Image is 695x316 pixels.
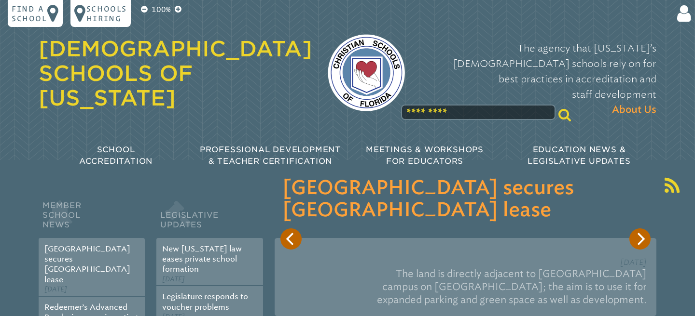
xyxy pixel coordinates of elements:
[156,198,263,238] h2: Legislative Updates
[39,198,145,238] h2: Member School News
[86,4,127,23] p: Schools Hiring
[150,4,173,15] p: 100%
[284,263,647,310] p: The land is directly adjacent to [GEOGRAPHIC_DATA] campus on [GEOGRAPHIC_DATA]; the aim is to use...
[12,4,47,23] p: Find a school
[420,40,656,118] p: The agency that [US_STATE]’s [DEMOGRAPHIC_DATA] schools rely on for best practices in accreditati...
[79,145,153,166] span: School Accreditation
[612,102,656,118] span: About Us
[44,244,130,284] a: [GEOGRAPHIC_DATA] secures [GEOGRAPHIC_DATA] lease
[162,244,242,274] a: New [US_STATE] law eases private school formation
[282,177,649,222] h3: [GEOGRAPHIC_DATA] secures [GEOGRAPHIC_DATA] lease
[39,36,312,110] a: [DEMOGRAPHIC_DATA] Schools of [US_STATE]
[162,292,248,311] a: Legislature responds to voucher problems
[200,145,341,166] span: Professional Development & Teacher Certification
[629,228,651,250] button: Next
[620,258,647,267] span: [DATE]
[162,275,185,283] span: [DATE]
[366,145,484,166] span: Meetings & Workshops for Educators
[280,228,302,250] button: Previous
[528,145,630,166] span: Education News & Legislative Updates
[44,285,67,293] span: [DATE]
[328,34,405,111] img: csf-logo-web-colors.png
